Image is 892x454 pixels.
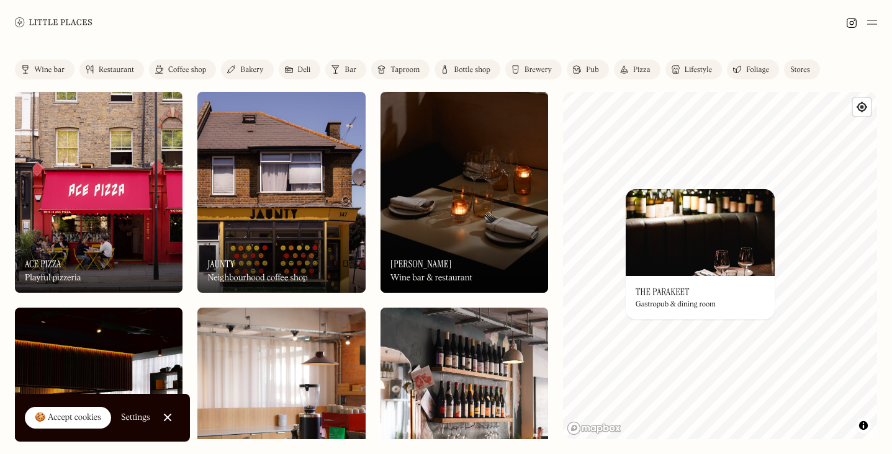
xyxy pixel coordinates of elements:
a: Wine bar [15,60,74,79]
div: Restaurant [99,66,134,74]
img: The Parakeet [626,189,775,276]
div: Deli [298,66,311,74]
div: 🍪 Accept cookies [35,412,101,424]
canvas: Map [563,92,877,439]
a: Close Cookie Popup [155,405,180,430]
div: Bakery [240,66,263,74]
a: Taproom [371,60,430,79]
div: Bottle shop [454,66,490,74]
a: Stores [784,60,820,79]
a: Settings [121,404,150,432]
a: Bottle shop [435,60,500,79]
div: Neighbourhood coffee shop [207,273,307,283]
img: Jaunty [197,92,365,293]
div: Lifestyle [685,66,712,74]
h3: The Parakeet [636,286,690,298]
div: Taproom [390,66,420,74]
div: Coffee shop [168,66,206,74]
a: Lifestyle [665,60,722,79]
a: Restaurant [79,60,144,79]
a: LunaLuna[PERSON_NAME]Wine bar & restaurant [381,92,548,293]
img: Luna [381,92,548,293]
h3: [PERSON_NAME] [390,258,452,270]
a: Mapbox homepage [567,421,621,435]
div: Bar [345,66,356,74]
a: Bakery [221,60,273,79]
h3: Jaunty [207,258,235,270]
a: Foliage [727,60,779,79]
a: Bar [325,60,366,79]
a: 🍪 Accept cookies [25,407,111,429]
button: Toggle attribution [856,418,871,433]
a: Coffee shop [149,60,216,79]
h3: Ace Pizza [25,258,61,270]
a: Brewery [505,60,562,79]
div: Gastropub & dining room [636,300,716,309]
a: The ParakeetThe ParakeetThe ParakeetGastropub & dining room [626,189,775,319]
a: Deli [279,60,321,79]
img: Ace Pizza [15,92,182,293]
a: Ace PizzaAce PizzaAce PizzaPlayful pizzeria [15,92,182,293]
div: Pizza [633,66,651,74]
div: Foliage [746,66,769,74]
div: Wine bar & restaurant [390,273,472,283]
div: Playful pizzeria [25,273,81,283]
a: Pub [567,60,609,79]
div: Pub [586,66,599,74]
div: Brewery [525,66,552,74]
div: Stores [790,66,810,74]
button: Find my location [853,98,871,116]
a: JauntyJauntyJauntyNeighbourhood coffee shop [197,92,365,293]
span: Toggle attribution [860,419,867,432]
a: Pizza [614,60,660,79]
div: Wine bar [34,66,65,74]
div: Settings [121,413,150,422]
